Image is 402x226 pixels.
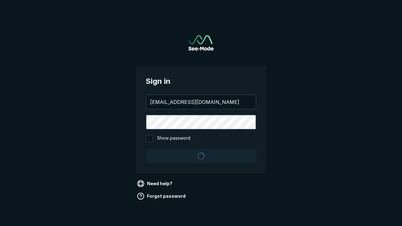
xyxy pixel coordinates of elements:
a: Forgot password [136,191,188,201]
img: See-Mode Logo [188,35,214,51]
span: Show password [157,135,190,142]
span: Sign in [146,76,256,87]
a: Need help? [136,179,175,189]
input: your@email.com [146,95,256,109]
a: Go to sign in [188,35,214,51]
